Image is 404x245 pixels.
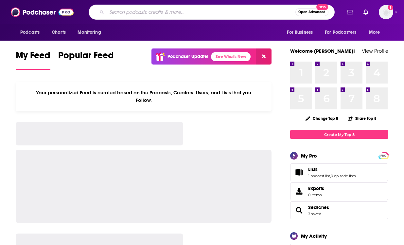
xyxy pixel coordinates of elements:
[290,182,388,200] a: Exports
[78,28,101,37] span: Monitoring
[52,28,66,37] span: Charts
[308,193,324,197] span: 0 items
[290,130,388,139] a: Create My Top 8
[362,48,388,54] a: View Profile
[89,5,335,20] div: Search podcasts, credits, & more...
[298,10,325,14] span: Open Advanced
[107,7,295,17] input: Search podcasts, credits, & more...
[16,26,48,39] button: open menu
[308,166,356,172] a: Lists
[364,26,388,39] button: open menu
[47,26,70,39] a: Charts
[388,5,393,10] svg: Add a profile image
[167,54,208,59] p: Podchaser Update!
[290,48,355,54] a: Welcome [PERSON_NAME]!
[316,4,328,10] span: New
[302,114,342,122] button: Change Top 8
[292,187,306,196] span: Exports
[16,50,50,70] a: My Feed
[290,201,388,219] span: Searches
[11,6,74,18] img: Podchaser - Follow, Share and Rate Podcasts
[290,163,388,181] span: Lists
[58,50,114,70] a: Popular Feed
[308,174,330,178] a: 1 podcast list
[292,206,306,215] a: Searches
[308,166,318,172] span: Lists
[308,185,324,191] span: Exports
[361,7,371,18] a: Show notifications dropdown
[211,52,251,61] a: See What's New
[282,26,321,39] button: open menu
[301,233,327,239] div: My Activity
[73,26,109,39] button: open menu
[330,174,331,178] span: ,
[321,26,366,39] button: open menu
[16,50,50,65] span: My Feed
[344,7,356,18] a: Show notifications dropdown
[347,112,377,125] button: Share Top 8
[379,5,393,19] img: User Profile
[295,8,328,16] button: Open AdvancedNew
[331,174,356,178] a: 0 episode lists
[292,168,306,177] a: Lists
[379,5,393,19] span: Logged in as JohnJMudgett
[20,28,40,37] span: Podcasts
[308,212,321,216] a: 3 saved
[325,28,356,37] span: For Podcasters
[287,28,313,37] span: For Business
[379,5,393,19] button: Show profile menu
[58,50,114,65] span: Popular Feed
[369,28,380,37] span: More
[16,82,272,111] div: Your personalized Feed is curated based on the Podcasts, Creators, Users, and Lists that you Follow.
[379,153,387,158] a: PRO
[301,153,317,159] div: My Pro
[308,204,329,210] a: Searches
